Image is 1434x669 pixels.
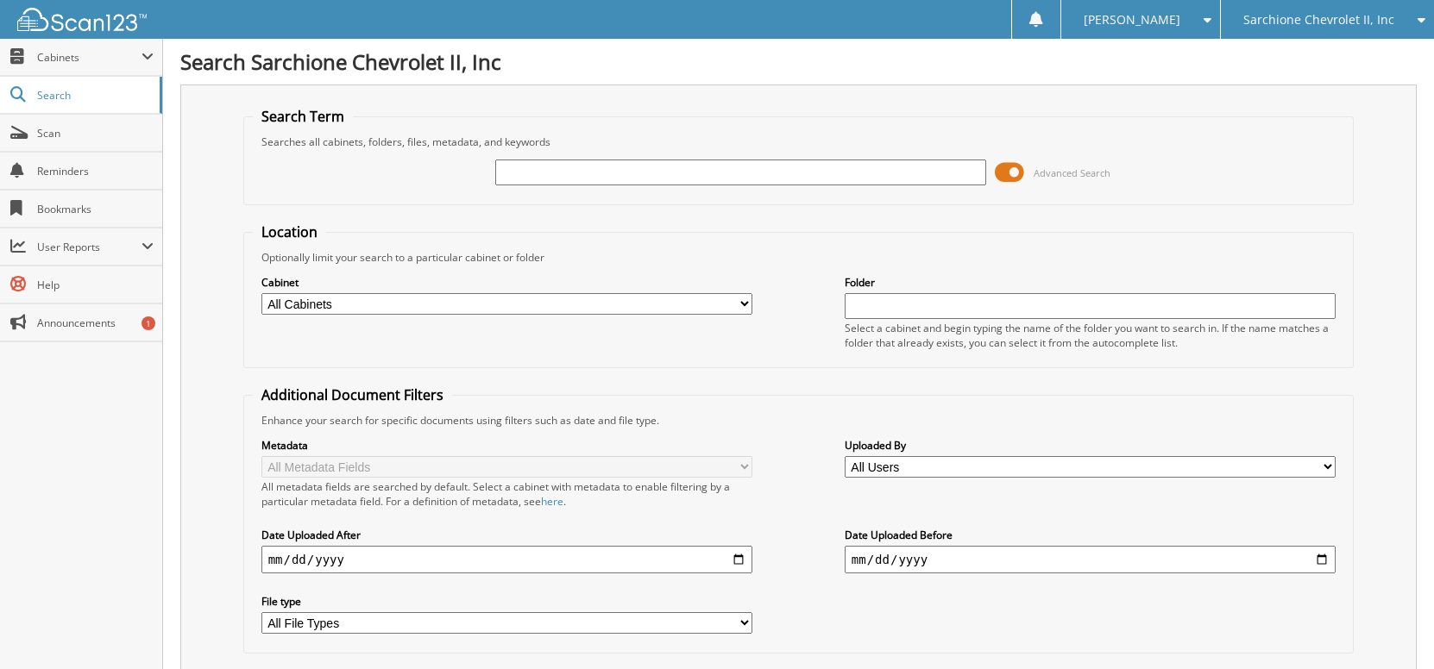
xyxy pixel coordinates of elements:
[261,275,753,290] label: Cabinet
[1034,166,1110,179] span: Advanced Search
[1243,15,1394,25] span: Sarchione Chevrolet II, Inc
[17,8,147,31] img: scan123-logo-white.svg
[37,50,142,65] span: Cabinets
[845,528,1337,542] label: Date Uploaded Before
[253,222,326,241] legend: Location
[261,594,753,609] label: File type
[253,413,1345,428] div: Enhance your search for specific documents using filters such as date and file type.
[37,240,142,254] span: User Reports
[37,88,151,103] span: Search
[37,126,154,141] span: Scan
[261,438,753,453] label: Metadata
[37,316,154,330] span: Announcements
[37,164,154,178] span: Reminders
[253,250,1345,265] div: Optionally limit your search to a particular cabinet or folder
[37,202,154,216] span: Bookmarks
[261,528,753,542] label: Date Uploaded After
[845,438,1337,453] label: Uploaded By
[541,494,563,509] a: here
[253,385,452,404] legend: Additional Document Filters
[142,316,155,330] div: 1
[845,321,1337,350] div: Select a cabinet and begin typing the name of the folder you want to search in. If the name match...
[261,479,753,509] div: All metadata fields are searched by default. Select a cabinet with metadata to enable filtering b...
[1084,15,1180,25] span: [PERSON_NAME]
[261,546,753,573] input: start
[845,546,1337,573] input: end
[37,278,154,292] span: Help
[253,107,353,126] legend: Search Term
[845,275,1337,290] label: Folder
[180,47,1417,76] h1: Search Sarchione Chevrolet II, Inc
[253,134,1345,149] div: Searches all cabinets, folders, files, metadata, and keywords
